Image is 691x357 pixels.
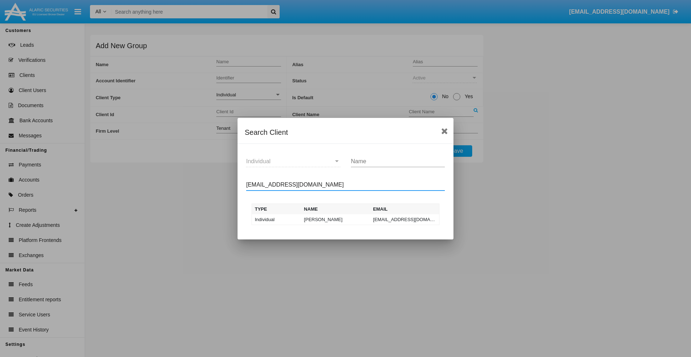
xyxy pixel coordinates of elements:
td: [PERSON_NAME] [301,214,370,225]
th: Type [252,203,301,214]
td: Individual [252,214,301,225]
span: Individual [246,158,271,164]
th: Name [301,203,370,214]
div: Search Client [245,127,446,138]
td: [EMAIL_ADDRESS][DOMAIN_NAME] [370,214,439,225]
th: Email [370,203,439,214]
